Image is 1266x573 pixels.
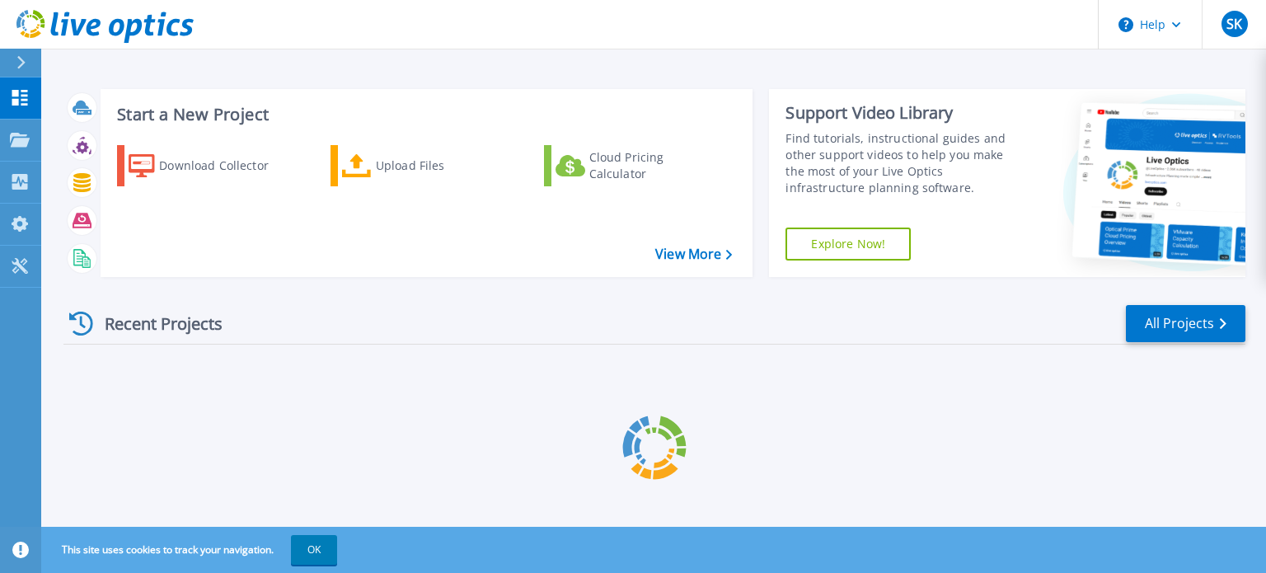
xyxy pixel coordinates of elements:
[159,149,291,182] div: Download Collector
[1226,17,1242,31] span: SK
[45,535,337,565] span: This site uses cookies to track your navigation.
[1126,305,1245,342] a: All Projects
[63,303,245,344] div: Recent Projects
[544,145,728,186] a: Cloud Pricing Calculator
[655,247,732,262] a: View More
[785,102,1025,124] div: Support Video Library
[376,149,508,182] div: Upload Files
[331,145,514,186] a: Upload Files
[785,130,1025,196] div: Find tutorials, instructional guides and other support videos to help you make the most of your L...
[117,145,301,186] a: Download Collector
[589,149,721,182] div: Cloud Pricing Calculator
[291,535,337,565] button: OK
[785,228,911,261] a: Explore Now!
[117,106,732,124] h3: Start a New Project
